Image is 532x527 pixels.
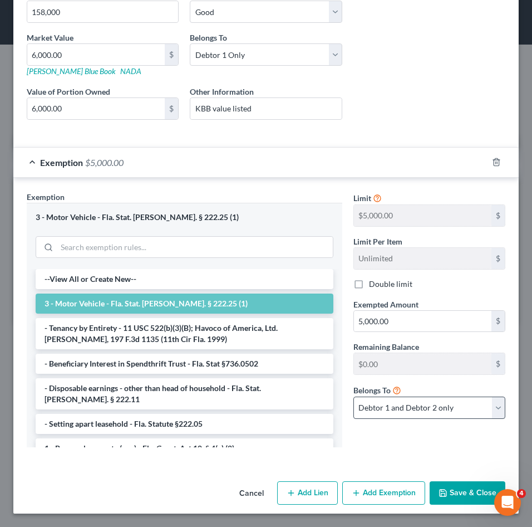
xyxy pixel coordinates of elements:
[491,353,505,374] div: $
[353,386,391,395] span: Belongs To
[27,192,65,202] span: Exemption
[165,44,178,65] div: $
[277,481,338,505] button: Add Lien
[491,205,505,226] div: $
[85,157,124,168] span: $5,000.00
[353,236,402,247] label: Limit Per Item
[491,248,505,269] div: $
[342,481,425,505] button: Add Exemption
[230,482,273,505] button: Cancel
[36,378,333,409] li: - Disposable earnings - other than head of household - Fla. Stat. [PERSON_NAME]. § 222.11
[494,489,521,516] iframe: Intercom live chat
[40,157,83,168] span: Exemption
[120,66,141,76] a: NADA
[27,44,165,65] input: 0.00
[430,481,505,505] button: Save & Close
[27,32,73,43] label: Market Value
[517,489,526,498] span: 4
[36,269,333,289] li: --View All or Create New--
[354,205,491,226] input: --
[27,98,165,119] input: 0.00
[27,86,110,97] label: Value of Portion Owned
[57,237,333,258] input: Search exemption rules...
[354,248,491,269] input: --
[353,300,418,309] span: Exempted Amount
[190,33,227,42] span: Belongs To
[27,1,178,22] input: --
[354,353,491,374] input: --
[354,311,491,332] input: 0.00
[190,98,341,119] input: (optional)
[36,318,333,349] li: - Tenancy by Entirety - 11 USC 522(b)(3)(B); Havoco of America, Ltd. [PERSON_NAME], 197 F.3d 1135...
[165,98,178,119] div: $
[369,279,412,290] label: Double limit
[27,66,116,76] a: [PERSON_NAME] Blue Book
[353,341,419,353] label: Remaining Balance
[190,86,254,97] label: Other Information
[36,414,333,434] li: - Setting apart leasehold - Fla. Statute §222.05
[36,438,333,458] li: 1 - Personal property (any) - Fla. Const. Art.10, § 4(a) (2)
[36,212,333,223] div: 3 - Motor Vehicle - Fla. Stat. [PERSON_NAME]. § 222.25 (1)
[36,294,333,314] li: 3 - Motor Vehicle - Fla. Stat. [PERSON_NAME]. § 222.25 (1)
[353,193,371,203] span: Limit
[491,311,505,332] div: $
[36,354,333,374] li: - Beneficiary Interest in Spendthrift Trust - Fla. Stat §736.0502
